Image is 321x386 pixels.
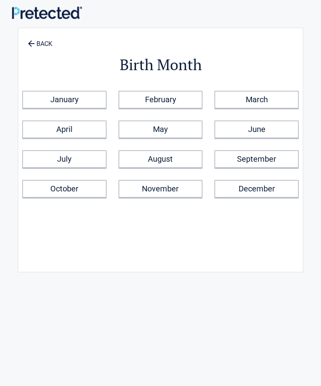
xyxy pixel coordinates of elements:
a: BACK [26,33,54,47]
a: May [118,120,203,138]
a: September [214,150,299,168]
a: July [22,150,107,168]
a: December [214,180,299,198]
a: November [118,180,203,198]
a: August [118,150,203,168]
a: January [22,91,107,109]
a: February [118,91,203,109]
img: Main Logo [12,6,82,19]
h2: Birth Month [22,55,299,75]
a: October [22,180,107,198]
a: March [214,91,299,109]
a: April [22,120,107,138]
a: June [214,120,299,138]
